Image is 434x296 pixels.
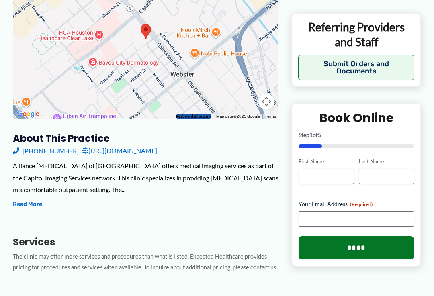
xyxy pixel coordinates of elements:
a: Open this area in Google Maps (opens a new window) [15,109,41,119]
label: First Name [299,158,354,165]
div: Alliance [MEDICAL_DATA] of [GEOGRAPHIC_DATA] offers medical imaging services as part of the Capit... [13,160,278,196]
h3: Services [13,236,278,248]
button: Map camera controls [258,94,274,110]
span: 1 [309,131,313,138]
a: [URL][DOMAIN_NAME] [82,145,157,157]
span: Map data ©2025 Google [216,114,260,118]
h3: About this practice [13,132,278,145]
label: Your Email Address [299,200,414,208]
a: [PHONE_NUMBER] [13,145,79,157]
p: The clinic may offer more services and procedures than what is listed. Expected Healthcare provid... [13,251,278,273]
p: Referring Providers and Staff [298,20,414,49]
span: 5 [318,131,321,138]
button: Keyboard shortcuts [176,114,211,119]
p: Step of [299,132,414,138]
label: Last Name [359,158,414,165]
span: (Required) [350,201,373,207]
button: Read More [13,200,42,209]
a: Terms (opens in new tab) [265,114,276,118]
button: Submit Orders and Documents [298,55,414,80]
img: Google [15,109,41,119]
h2: Book Online [299,110,414,126]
